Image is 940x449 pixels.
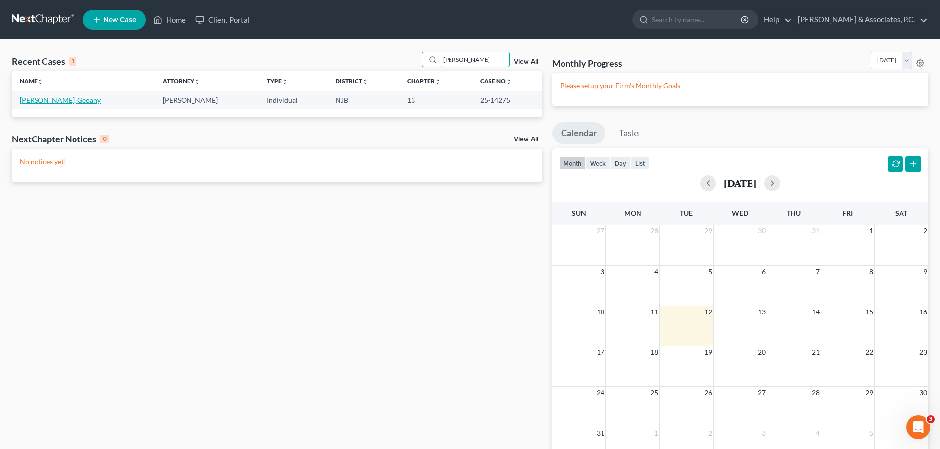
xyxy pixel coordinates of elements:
[506,79,512,85] i: unfold_more
[480,77,512,85] a: Case Nounfold_more
[811,225,821,237] span: 31
[868,427,874,439] span: 5
[399,91,472,109] td: 13
[559,156,586,170] button: month
[259,91,328,109] td: Individual
[440,52,509,67] input: Search by name...
[435,79,441,85] i: unfold_more
[707,266,713,277] span: 5
[514,136,538,143] a: View All
[100,135,109,143] div: 0
[610,122,649,144] a: Tasks
[190,11,255,29] a: Client Portal
[757,225,767,237] span: 30
[918,346,928,358] span: 23
[328,91,399,109] td: NJB
[761,427,767,439] span: 3
[787,209,801,217] span: Thu
[407,77,441,85] a: Chapterunfold_more
[20,157,534,167] p: No notices yet!
[759,11,792,29] a: Help
[918,306,928,318] span: 16
[922,266,928,277] span: 9
[552,122,605,144] a: Calendar
[600,266,605,277] span: 3
[596,225,605,237] span: 27
[895,209,907,217] span: Sat
[653,266,659,277] span: 4
[631,156,649,170] button: list
[586,156,610,170] button: week
[472,91,542,109] td: 25-14275
[815,266,821,277] span: 7
[703,387,713,399] span: 26
[69,57,76,66] div: 1
[761,266,767,277] span: 6
[757,306,767,318] span: 13
[596,306,605,318] span: 10
[12,55,76,67] div: Recent Cases
[649,225,659,237] span: 28
[20,77,43,85] a: Nameunfold_more
[560,81,920,91] p: Please setup your Firm's Monthly Goals
[680,209,693,217] span: Tue
[811,346,821,358] span: 21
[811,387,821,399] span: 28
[865,306,874,318] span: 15
[707,427,713,439] span: 2
[811,306,821,318] span: 14
[652,10,742,29] input: Search by name...
[514,58,538,65] a: View All
[927,415,935,423] span: 3
[267,77,288,85] a: Typeunfold_more
[336,77,368,85] a: Districtunfold_more
[624,209,641,217] span: Mon
[649,306,659,318] span: 11
[596,346,605,358] span: 17
[815,427,821,439] span: 4
[596,387,605,399] span: 24
[842,209,853,217] span: Fri
[163,77,200,85] a: Attorneyunfold_more
[868,266,874,277] span: 8
[724,178,756,188] h2: [DATE]
[865,346,874,358] span: 22
[38,79,43,85] i: unfold_more
[918,387,928,399] span: 30
[703,225,713,237] span: 29
[155,91,259,109] td: [PERSON_NAME]
[649,346,659,358] span: 18
[194,79,200,85] i: unfold_more
[703,306,713,318] span: 12
[552,57,622,69] h3: Monthly Progress
[610,156,631,170] button: day
[868,225,874,237] span: 1
[649,387,659,399] span: 25
[703,346,713,358] span: 19
[732,209,748,217] span: Wed
[572,209,586,217] span: Sun
[362,79,368,85] i: unfold_more
[20,96,101,104] a: [PERSON_NAME], Geoany
[12,133,109,145] div: NextChapter Notices
[596,427,605,439] span: 31
[757,387,767,399] span: 27
[906,415,930,439] iframe: Intercom live chat
[282,79,288,85] i: unfold_more
[149,11,190,29] a: Home
[865,387,874,399] span: 29
[922,225,928,237] span: 2
[757,346,767,358] span: 20
[103,16,136,24] span: New Case
[793,11,928,29] a: [PERSON_NAME] & Associates, P.C.
[653,427,659,439] span: 1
